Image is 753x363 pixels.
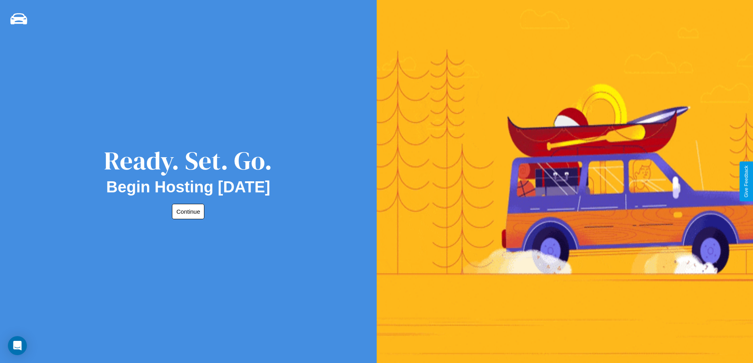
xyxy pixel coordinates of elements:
div: Open Intercom Messenger [8,336,27,355]
div: Ready. Set. Go. [104,143,272,178]
div: Give Feedback [744,166,749,197]
h2: Begin Hosting [DATE] [106,178,270,196]
button: Continue [172,204,204,219]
